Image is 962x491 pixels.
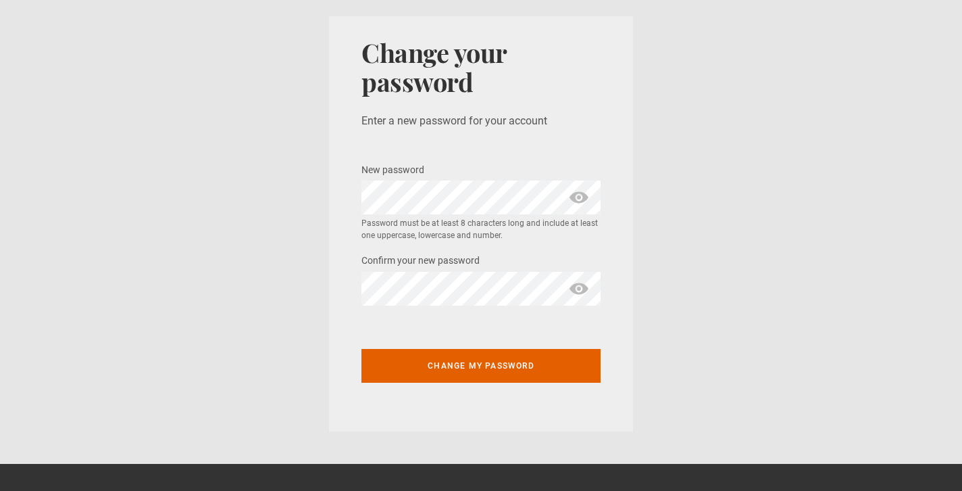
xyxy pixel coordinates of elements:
small: Password must be at least 8 characters long and include at least one uppercase, lowercase and num... [361,217,601,241]
label: New password [361,162,424,179]
span: show password [568,181,590,214]
p: Enter a new password for your account [361,113,601,129]
h1: Change your password [361,38,601,97]
span: show password [568,272,590,306]
label: Confirm your new password [361,253,480,269]
button: Change my password [361,349,601,383]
